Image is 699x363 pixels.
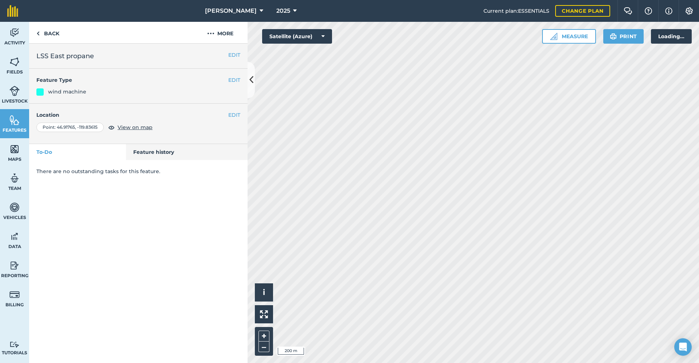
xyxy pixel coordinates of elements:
[36,51,240,61] h2: LSS East propane
[9,231,20,242] img: svg+xml;base64,PD94bWwgdmVyc2lvbj0iMS4wIiBlbmNvZGluZz0idXRmLTgiPz4KPCEtLSBHZW5lcmF0b3I6IEFkb2JlIE...
[118,123,153,131] span: View on map
[36,123,104,132] div: Point : 46.91765 , -119.83615
[555,5,610,17] a: Change plan
[36,76,228,84] h4: Feature Type
[651,29,692,44] div: Loading...
[108,123,153,132] button: View on map
[29,144,126,160] a: To-Do
[228,76,240,84] button: EDIT
[9,289,20,300] img: svg+xml;base64,PD94bWwgdmVyc2lvbj0iMS4wIiBlbmNvZGluZz0idXRmLTgiPz4KPCEtLSBHZW5lcmF0b3I6IEFkb2JlIE...
[483,7,549,15] span: Current plan : ESSENTIALS
[7,5,18,17] img: fieldmargin Logo
[550,33,557,40] img: Ruler icon
[9,144,20,155] img: svg+xml;base64,PHN2ZyB4bWxucz0iaHR0cDovL3d3dy53My5vcmcvMjAwMC9zdmciIHdpZHRoPSI1NiIgaGVpZ2h0PSI2MC...
[9,27,20,38] img: svg+xml;base64,PD94bWwgdmVyc2lvbj0iMS4wIiBlbmNvZGluZz0idXRmLTgiPz4KPCEtLSBHZW5lcmF0b3I6IEFkb2JlIE...
[665,7,672,15] img: svg+xml;base64,PHN2ZyB4bWxucz0iaHR0cDovL3d3dy53My5vcmcvMjAwMC9zdmciIHdpZHRoPSIxNyIgaGVpZ2h0PSIxNy...
[624,7,632,15] img: Two speech bubbles overlapping with the left bubble in the forefront
[276,7,290,15] span: 2025
[603,29,644,44] button: Print
[36,29,40,38] img: svg+xml;base64,PHN2ZyB4bWxucz0iaHR0cDovL3d3dy53My5vcmcvMjAwMC9zdmciIHdpZHRoPSI5IiBoZWlnaHQ9IjI0Ii...
[29,22,67,43] a: Back
[36,111,240,119] h4: Location
[48,88,86,96] div: wind machine
[207,29,214,38] img: svg+xml;base64,PHN2ZyB4bWxucz0iaHR0cDovL3d3dy53My5vcmcvMjAwMC9zdmciIHdpZHRoPSIyMCIgaGVpZ2h0PSIyNC...
[9,341,20,348] img: svg+xml;base64,PD94bWwgdmVyc2lvbj0iMS4wIiBlbmNvZGluZz0idXRmLTgiPz4KPCEtLSBHZW5lcmF0b3I6IEFkb2JlIE...
[205,7,257,15] span: [PERSON_NAME]
[228,51,240,59] button: EDIT
[228,111,240,119] button: EDIT
[610,32,617,41] img: svg+xml;base64,PHN2ZyB4bWxucz0iaHR0cDovL3d3dy53My5vcmcvMjAwMC9zdmciIHdpZHRoPSIxOSIgaGVpZ2h0PSIyNC...
[262,29,332,44] button: Satellite (Azure)
[108,123,115,132] img: svg+xml;base64,PHN2ZyB4bWxucz0iaHR0cDovL3d3dy53My5vcmcvMjAwMC9zdmciIHdpZHRoPSIxOCIgaGVpZ2h0PSIyNC...
[685,7,694,15] img: A cog icon
[542,29,596,44] button: Measure
[263,288,265,297] span: i
[9,85,20,96] img: svg+xml;base64,PD94bWwgdmVyc2lvbj0iMS4wIiBlbmNvZGluZz0idXRmLTgiPz4KPCEtLSBHZW5lcmF0b3I6IEFkb2JlIE...
[260,310,268,318] img: Four arrows, one pointing top left, one top right, one bottom right and the last bottom left
[9,260,20,271] img: svg+xml;base64,PD94bWwgdmVyc2lvbj0iMS4wIiBlbmNvZGluZz0idXRmLTgiPz4KPCEtLSBHZW5lcmF0b3I6IEFkb2JlIE...
[9,115,20,125] img: svg+xml;base64,PHN2ZyB4bWxucz0iaHR0cDovL3d3dy53My5vcmcvMjAwMC9zdmciIHdpZHRoPSI1NiIgaGVpZ2h0PSI2MC...
[126,144,248,160] a: Feature history
[674,338,692,356] div: Open Intercom Messenger
[255,283,273,302] button: i
[9,173,20,184] img: svg+xml;base64,PD94bWwgdmVyc2lvbj0iMS4wIiBlbmNvZGluZz0idXRmLTgiPz4KPCEtLSBHZW5lcmF0b3I6IEFkb2JlIE...
[9,56,20,67] img: svg+xml;base64,PHN2ZyB4bWxucz0iaHR0cDovL3d3dy53My5vcmcvMjAwMC9zdmciIHdpZHRoPSI1NiIgaGVpZ2h0PSI2MC...
[644,7,653,15] img: A question mark icon
[9,202,20,213] img: svg+xml;base64,PD94bWwgdmVyc2lvbj0iMS4wIiBlbmNvZGluZz0idXRmLTgiPz4KPCEtLSBHZW5lcmF0b3I6IEFkb2JlIE...
[258,331,269,342] button: +
[36,167,240,175] p: There are no outstanding tasks for this feature.
[258,342,269,352] button: –
[193,22,248,43] button: More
